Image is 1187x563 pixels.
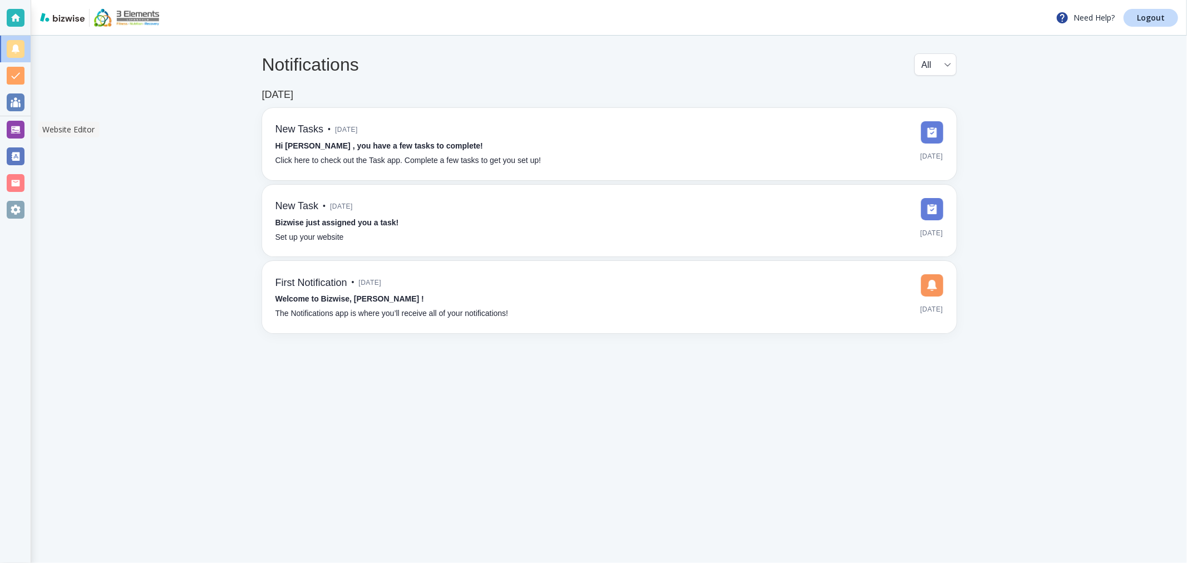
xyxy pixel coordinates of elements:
[1137,14,1165,22] p: Logout
[275,218,399,227] strong: Bizwise just assigned you a task!
[335,121,358,138] span: [DATE]
[921,198,943,220] img: DashboardSidebarTasks.svg
[1056,11,1115,24] p: Need Help?
[262,185,957,257] a: New Task•[DATE]Bizwise just assigned you a task!Set up your website[DATE]
[920,301,943,318] span: [DATE]
[275,155,541,167] p: Click here to check out the Task app. Complete a few tasks to get you set up!
[323,200,326,213] p: •
[275,308,509,320] p: The Notifications app is where you’ll receive all of your notifications!
[920,148,943,165] span: [DATE]
[358,274,381,291] span: [DATE]
[275,141,483,150] strong: Hi [PERSON_NAME] , you have a few tasks to complete!
[262,108,957,180] a: New Tasks•[DATE]Hi [PERSON_NAME] , you have a few tasks to complete!Click here to check out the T...
[94,9,159,27] img: 3 Elements Lifestyle Gym
[275,294,424,303] strong: Welcome to Bizwise, [PERSON_NAME] !
[352,276,354,289] p: •
[275,231,344,244] p: Set up your website
[922,54,949,75] div: All
[40,13,85,22] img: bizwise
[1124,9,1178,27] a: Logout
[275,124,324,136] h6: New Tasks
[275,277,347,289] h6: First Notification
[262,54,359,75] h4: Notifications
[921,121,943,144] img: DashboardSidebarTasks.svg
[262,89,294,101] h6: [DATE]
[262,261,957,333] a: First Notification•[DATE]Welcome to Bizwise, [PERSON_NAME] !The Notifications app is where you’ll...
[921,274,943,297] img: DashboardSidebarNotification.svg
[42,124,95,135] p: Website Editor
[328,124,331,136] p: •
[920,225,943,241] span: [DATE]
[275,200,319,213] h6: New Task
[330,198,353,215] span: [DATE]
